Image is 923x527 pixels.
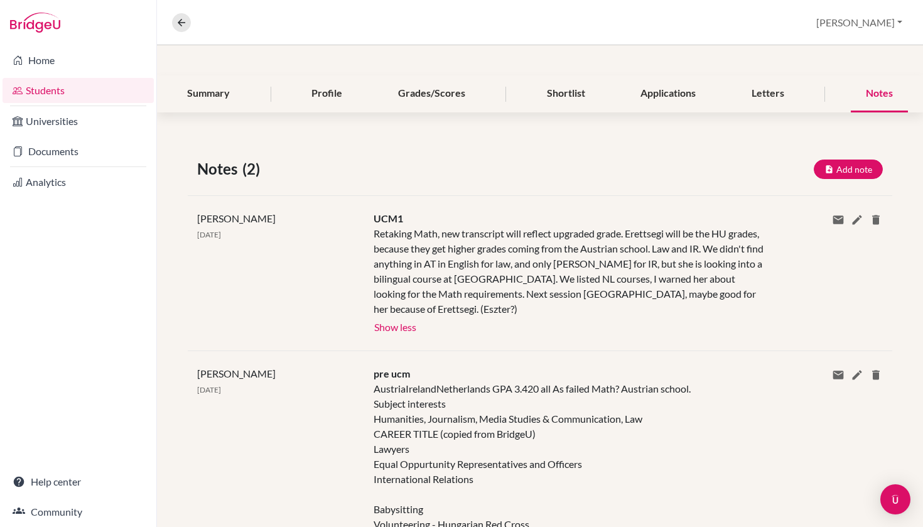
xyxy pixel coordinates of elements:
[197,230,221,239] span: [DATE]
[3,170,154,195] a: Analytics
[625,75,711,112] div: Applications
[880,484,910,514] div: Open Intercom Messenger
[3,469,154,494] a: Help center
[3,78,154,103] a: Students
[172,75,245,112] div: Summary
[3,48,154,73] a: Home
[242,158,265,180] span: (2)
[3,499,154,524] a: Community
[296,75,357,112] div: Profile
[811,11,908,35] button: [PERSON_NAME]
[3,109,154,134] a: Universities
[197,367,276,379] span: [PERSON_NAME]
[3,139,154,164] a: Documents
[383,75,480,112] div: Grades/Scores
[10,13,60,33] img: Bridge-U
[374,212,403,224] span: UCM1
[814,160,883,179] button: Add note
[197,158,242,180] span: Notes
[374,367,410,379] span: pre ucm
[374,226,766,317] div: Retaking Math, new transcript will reflect upgraded grade. Erettsegi will be the HU grades, becau...
[197,385,221,394] span: [DATE]
[851,75,908,112] div: Notes
[532,75,600,112] div: Shortlist
[197,212,276,224] span: [PERSON_NAME]
[737,75,799,112] div: Letters
[374,317,417,335] button: Show less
